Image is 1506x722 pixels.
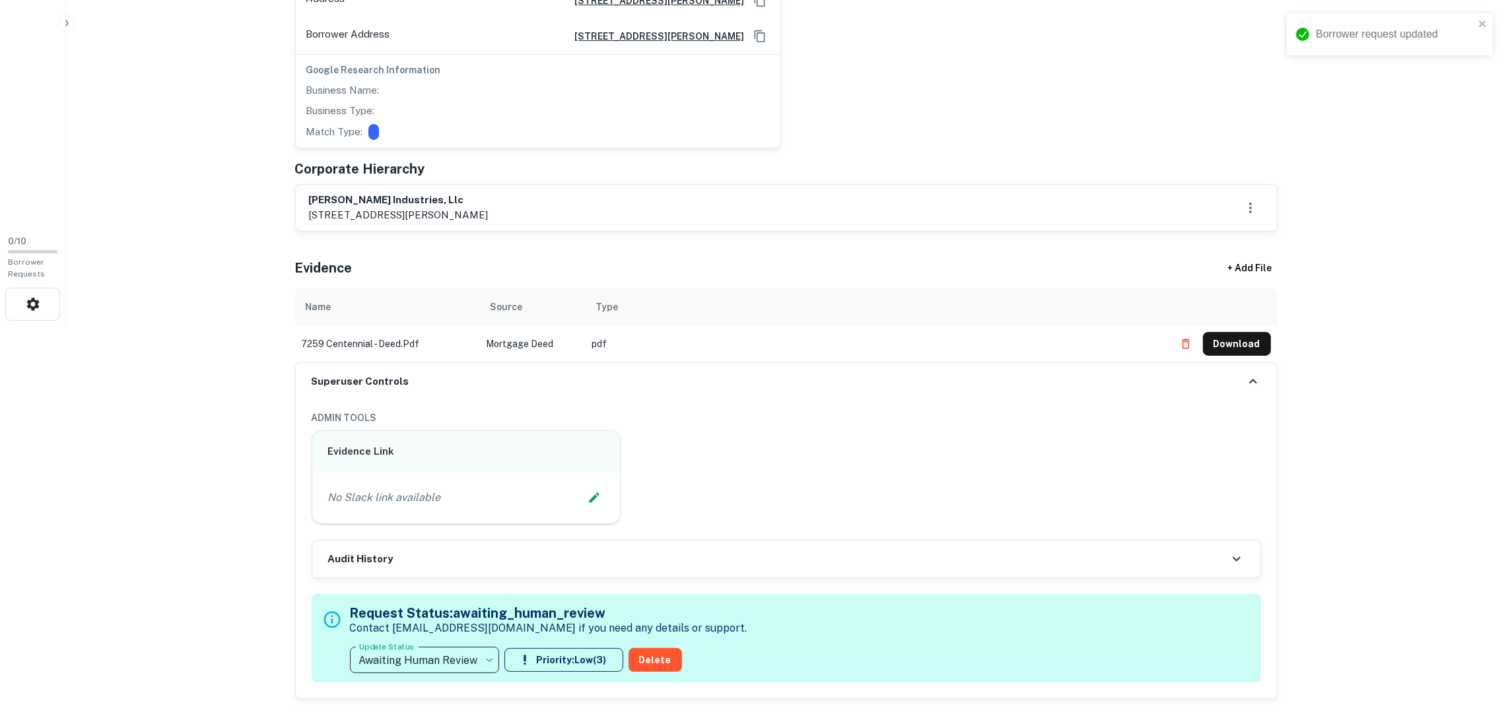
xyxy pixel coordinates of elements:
h6: Superuser Controls [312,374,409,389]
td: Mortgage Deed [480,325,586,362]
p: Business Name: [306,82,380,98]
div: + Add File [1204,257,1296,280]
p: Borrower Address [306,26,390,46]
span: Borrower Requests [8,257,45,279]
p: [STREET_ADDRESS][PERSON_NAME] [309,207,489,223]
td: pdf [586,325,1167,362]
h6: ADMIN TOOLS [312,410,1261,425]
th: Type [586,288,1167,325]
div: Source [491,299,523,315]
h5: Request Status: awaiting_human_review [350,603,747,623]
p: Contact [EMAIL_ADDRESS][DOMAIN_NAME] if you need any details or support. [350,620,747,636]
div: Type [596,299,619,315]
span: 0 / 10 [8,236,26,246]
th: Source [480,288,586,325]
div: Awaiting Human Review [350,641,499,678]
button: Priority:Low(3) [504,648,623,672]
button: Copy Address [750,26,770,46]
a: [STREET_ADDRESS][PERSON_NAME] [565,29,745,44]
button: Delete file [1174,333,1198,354]
iframe: Chat Widget [1440,616,1506,680]
p: Business Type: [306,103,375,119]
button: Edit Slack Link [584,488,604,508]
button: close [1478,18,1488,31]
div: Name [306,299,331,315]
h6: [PERSON_NAME] industries, llc [309,193,489,208]
label: Update Status [359,641,414,652]
p: Match Type: [306,124,363,140]
h5: Corporate Hierarchy [295,159,425,179]
td: 7259 centennial - deed.pdf [295,325,480,362]
div: scrollable content [295,288,1278,362]
h5: Evidence [295,258,353,278]
button: Download [1203,332,1271,356]
button: Delete [629,648,682,672]
h6: Audit History [328,552,394,567]
h6: Evidence Link [328,444,605,459]
h6: Google Research Information [306,63,770,77]
p: No Slack link available [328,490,441,506]
div: Borrower request updated [1316,26,1474,42]
th: Name [295,288,480,325]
